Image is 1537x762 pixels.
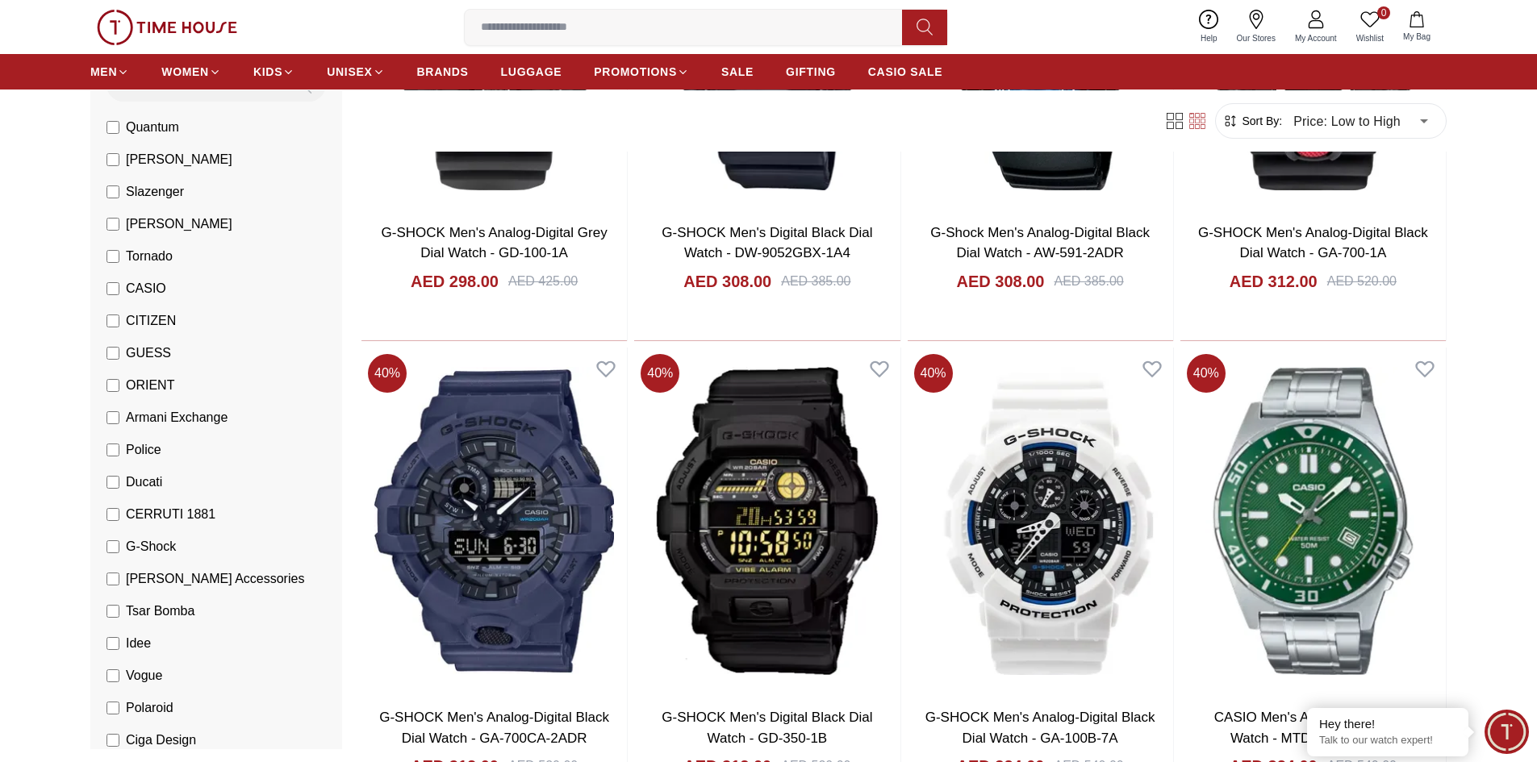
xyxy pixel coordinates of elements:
[107,540,119,553] input: G-Shock
[925,710,1155,746] a: G-SHOCK Men's Analog-Digital Black Dial Watch - GA-100B-7A
[107,411,119,424] input: Armani Exchange
[126,311,176,331] span: CITIZEN
[662,710,872,746] a: G-SHOCK Men's Digital Black Dial Watch - GD-350-1B
[379,710,609,746] a: G-SHOCK Men's Analog-Digital Black Dial Watch - GA-700CA-2ADR
[594,64,677,80] span: PROMOTIONS
[1227,6,1285,48] a: Our Stores
[126,505,215,524] span: CERRUTI 1881
[327,57,384,86] a: UNISEX
[126,731,196,750] span: Ciga Design
[1485,710,1529,754] div: Chat Widget
[1347,6,1393,48] a: 0Wishlist
[501,57,562,86] a: LUGGAGE
[417,57,469,86] a: BRANDS
[1282,98,1439,144] div: Price: Low to High
[683,270,771,293] h4: AED 308.00
[721,57,754,86] a: SALE
[327,64,372,80] span: UNISEX
[126,408,228,427] span: Armani Exchange
[1319,734,1456,747] p: Talk to our watch expert!
[107,218,119,231] input: [PERSON_NAME]
[368,354,407,393] span: 40 %
[914,354,953,393] span: 40 %
[107,702,119,714] input: Polaroid
[107,443,119,456] input: Police
[107,282,119,295] input: CASIO
[1194,32,1224,44] span: Help
[1187,354,1226,393] span: 40 %
[107,637,119,650] input: Idee
[107,379,119,392] input: ORIENT
[126,118,179,137] span: Quantum
[721,64,754,80] span: SALE
[126,214,232,234] span: [PERSON_NAME]
[1393,8,1440,46] button: My Bag
[126,473,162,492] span: Ducati
[90,57,129,86] a: MEN
[781,272,850,291] div: AED 385.00
[107,185,119,198] input: Slazenger
[417,64,469,80] span: BRANDS
[126,537,176,556] span: G-Shock
[868,57,943,86] a: CASIO SALE
[126,344,171,363] span: GUESS
[107,605,119,618] input: Tsar Bomba
[1327,272,1397,291] div: AED 520.00
[107,153,119,166] input: [PERSON_NAME]
[107,250,119,263] input: Tornado
[126,440,161,460] span: Police
[411,270,499,293] h4: AED 298.00
[930,225,1150,261] a: G-Shock Men's Analog-Digital Black Dial Watch - AW-591-2ADR
[1191,6,1227,48] a: Help
[1238,113,1282,129] span: Sort By:
[126,602,194,621] span: Tsar Bomba
[1350,32,1390,44] span: Wishlist
[107,476,119,489] input: Ducati
[126,634,151,653] span: Idee
[1198,225,1428,261] a: G-SHOCK Men's Analog-Digital Black Dial Watch - GA-700-1A
[786,64,836,80] span: GIFTING
[1054,272,1123,291] div: AED 385.00
[161,57,221,86] a: WOMEN
[126,666,162,685] span: Vogue
[1377,6,1390,19] span: 0
[107,508,119,521] input: CERRUTI 1881
[1230,32,1282,44] span: Our Stores
[868,64,943,80] span: CASIO SALE
[107,121,119,134] input: Quantum
[1319,716,1456,732] div: Hey there!
[1222,113,1282,129] button: Sort By:
[1230,270,1318,293] h4: AED 312.00
[786,57,836,86] a: GIFTING
[107,734,119,747] input: Ciga Design
[1214,710,1412,746] a: CASIO Men's Analog Green Dial Watch - MTD-135D-3AVDF
[908,348,1173,694] img: G-SHOCK Men's Analog-Digital Black Dial Watch - GA-100B-7A
[501,64,562,80] span: LUGGAGE
[361,348,627,694] img: G-SHOCK Men's Analog-Digital Black Dial Watch - GA-700CA-2ADR
[126,150,232,169] span: [PERSON_NAME]
[594,57,689,86] a: PROMOTIONS
[126,182,184,202] span: Slazenger
[126,279,166,298] span: CASIO
[641,354,679,393] span: 40 %
[508,272,578,291] div: AED 425.00
[1397,31,1437,43] span: My Bag
[107,669,119,682] input: Vogue
[107,347,119,360] input: GUESS
[662,225,872,261] a: G-SHOCK Men's Digital Black Dial Watch - DW-9052GBX-1A4
[90,64,117,80] span: MEN
[97,10,237,45] img: ...
[634,348,900,694] img: G-SHOCK Men's Digital Black Dial Watch - GD-350-1B
[161,64,209,80] span: WOMEN
[253,64,282,80] span: KIDS
[382,225,608,261] a: G-SHOCK Men's Analog-Digital Grey Dial Watch - GD-100-1A
[126,376,174,395] span: ORIENT
[957,270,1045,293] h4: AED 308.00
[126,698,173,718] span: Polaroid
[1180,348,1446,694] img: CASIO Men's Analog Green Dial Watch - MTD-135D-3AVDF
[107,314,119,327] input: CITIZEN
